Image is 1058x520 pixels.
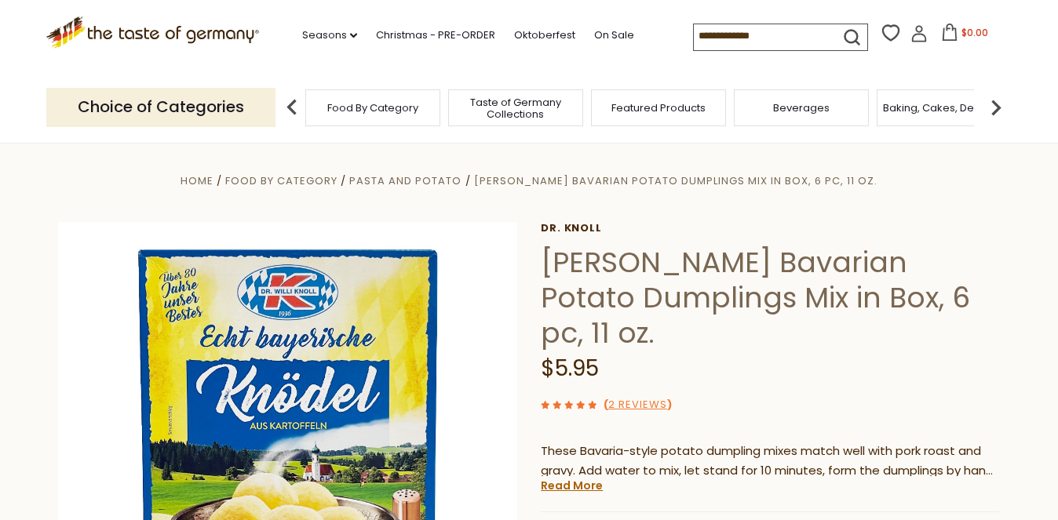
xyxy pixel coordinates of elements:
[604,397,672,412] span: ( )
[773,102,830,114] a: Beverages
[980,92,1012,123] img: next arrow
[931,24,998,47] button: $0.00
[611,102,706,114] a: Featured Products
[961,26,988,39] span: $0.00
[541,442,1000,481] p: These Bavaria-style potato dumpling mixes match well with pork roast and gravy. Add water to mix,...
[46,88,275,126] p: Choice of Categories
[376,27,495,44] a: Christmas - PRE-ORDER
[453,96,578,120] a: Taste of Germany Collections
[225,173,337,188] a: Food By Category
[541,353,599,384] span: $5.95
[302,27,357,44] a: Seasons
[514,27,575,44] a: Oktoberfest
[541,245,1000,351] h1: [PERSON_NAME] Bavarian Potato Dumplings Mix in Box, 6 pc, 11 oz.
[541,478,603,493] a: Read More
[349,173,462,188] a: Pasta and Potato
[474,173,877,188] a: [PERSON_NAME] Bavarian Potato Dumplings Mix in Box, 6 pc, 11 oz.
[608,397,667,413] a: 2 Reviews
[181,173,213,188] a: Home
[594,27,634,44] a: On Sale
[276,92,308,123] img: previous arrow
[883,102,1005,114] a: Baking, Cakes, Desserts
[327,102,418,114] a: Food By Category
[541,222,1000,235] a: Dr. Knoll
